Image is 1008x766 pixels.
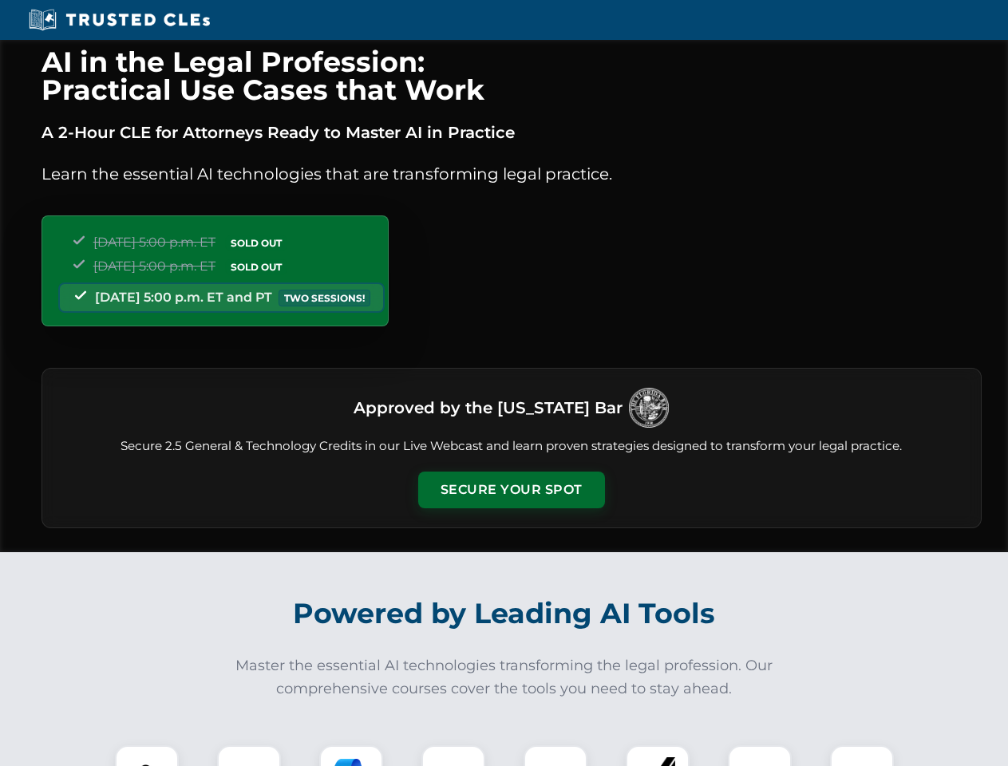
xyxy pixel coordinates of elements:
img: Logo [629,388,669,428]
p: Learn the essential AI technologies that are transforming legal practice. [42,161,982,187]
h3: Approved by the [US_STATE] Bar [354,393,623,422]
img: Trusted CLEs [24,8,215,32]
p: Secure 2.5 General & Technology Credits in our Live Webcast and learn proven strategies designed ... [61,437,962,456]
h2: Powered by Leading AI Tools [62,586,947,642]
h1: AI in the Legal Profession: Practical Use Cases that Work [42,48,982,104]
p: Master the essential AI technologies transforming the legal profession. Our comprehensive courses... [225,654,784,701]
span: SOLD OUT [225,259,287,275]
button: Secure Your Spot [418,472,605,508]
p: A 2-Hour CLE for Attorneys Ready to Master AI in Practice [42,120,982,145]
span: [DATE] 5:00 p.m. ET [93,259,215,274]
span: [DATE] 5:00 p.m. ET [93,235,215,250]
span: SOLD OUT [225,235,287,251]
